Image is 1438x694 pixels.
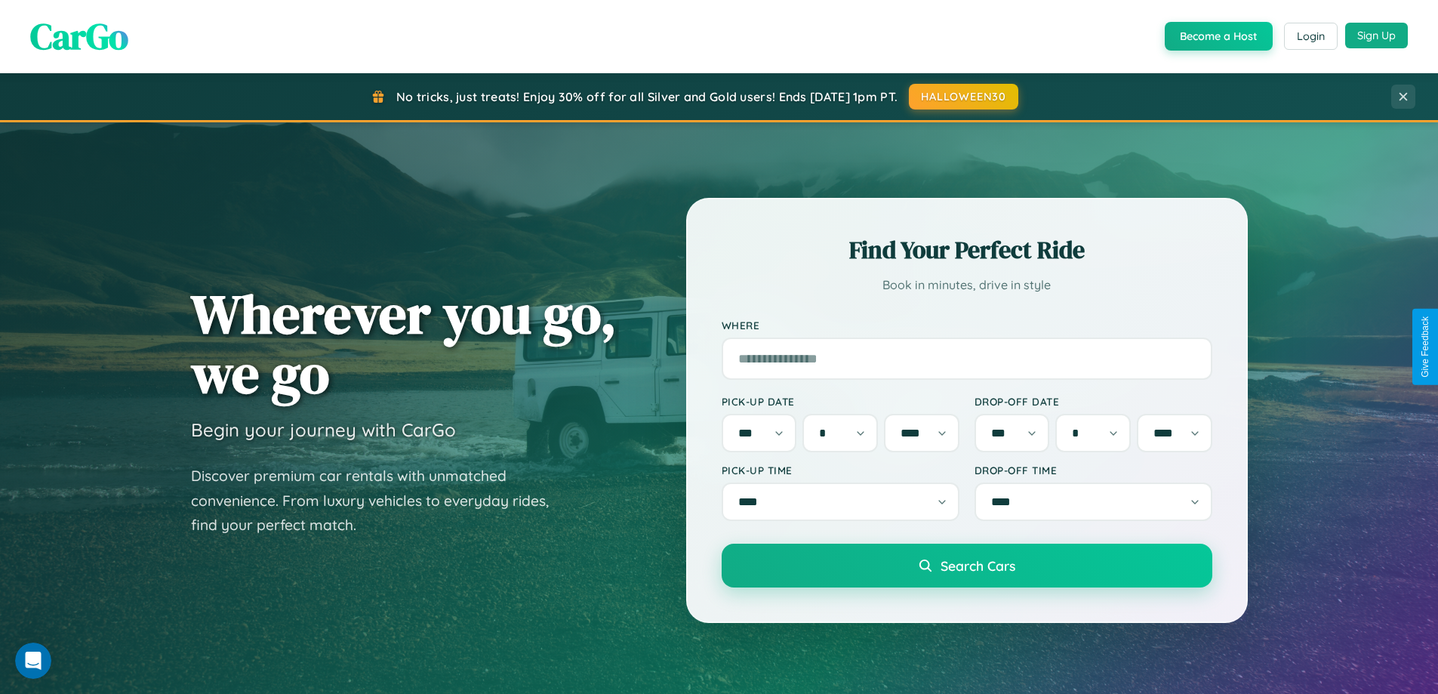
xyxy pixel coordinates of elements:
p: Discover premium car rentals with unmatched convenience. From luxury vehicles to everyday rides, ... [191,464,568,538]
label: Where [722,319,1212,332]
button: Login [1284,23,1338,50]
label: Pick-up Date [722,395,959,408]
button: Become a Host [1165,22,1273,51]
label: Pick-up Time [722,464,959,477]
p: Book in minutes, drive in style [722,274,1212,296]
span: No tricks, just treats! Enjoy 30% off for all Silver and Gold users! Ends [DATE] 1pm PT. [396,89,898,104]
button: HALLOWEEN30 [909,84,1018,109]
h2: Find Your Perfect Ride [722,233,1212,267]
h1: Wherever you go, we go [191,284,617,403]
label: Drop-off Time [975,464,1212,477]
label: Drop-off Date [975,395,1212,408]
span: Search Cars [941,557,1015,574]
button: Search Cars [722,544,1212,588]
div: Give Feedback [1420,316,1430,378]
h3: Begin your journey with CarGo [191,418,456,441]
button: Sign Up [1345,23,1408,48]
iframe: Intercom live chat [15,643,51,679]
span: CarGo [30,11,128,61]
